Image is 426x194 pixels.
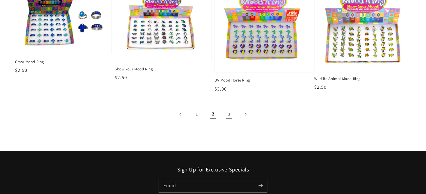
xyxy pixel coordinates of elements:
[254,179,267,192] button: Subscribe
[15,67,27,73] span: $2.50
[314,84,327,90] span: $2.50
[190,108,203,121] a: Page 1
[215,78,311,83] span: UV Mood Horse Ring
[15,59,112,65] span: Cross Mood Ring
[314,76,411,82] span: Wildlife Animal Mood Ring
[115,74,127,81] span: $2.50
[206,108,220,121] span: Page 2
[215,86,227,92] span: $3.00
[15,166,411,173] h2: Sign Up for Exclusive Specials
[239,108,252,121] a: Next page
[174,108,187,121] a: Previous page
[15,108,411,121] nav: Pagination
[115,66,211,72] span: Show Your Mood Ring
[223,108,236,121] a: Page 3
